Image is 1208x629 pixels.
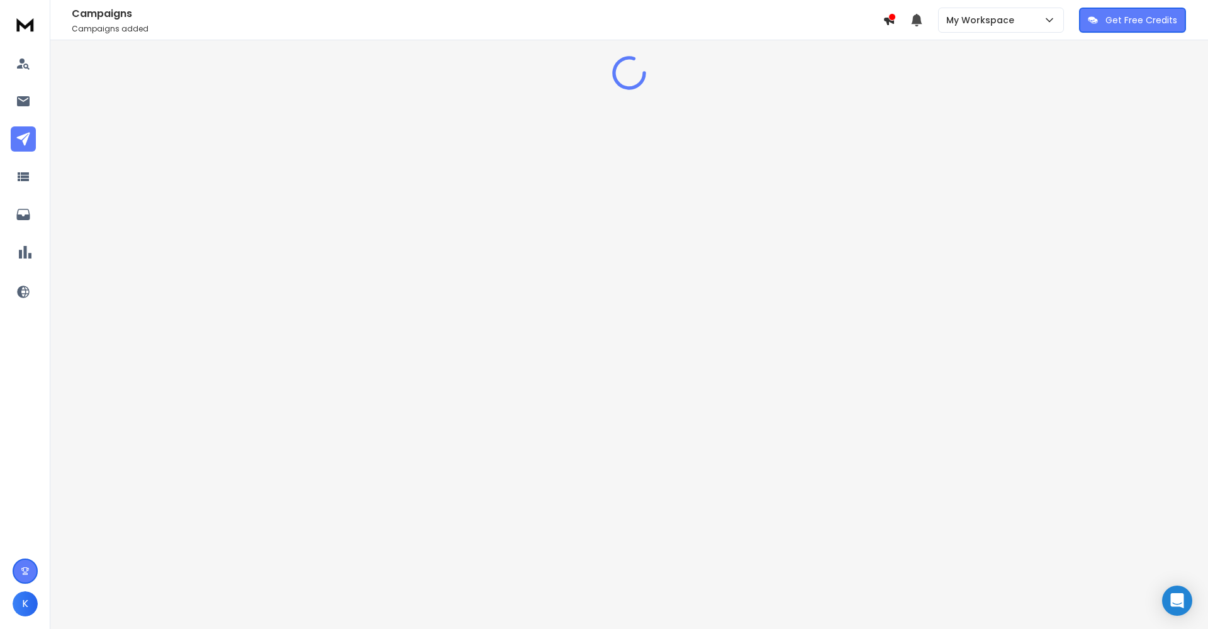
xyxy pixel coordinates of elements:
[1162,586,1192,616] div: Open Intercom Messenger
[946,14,1019,26] p: My Workspace
[13,13,38,36] img: logo
[1105,14,1177,26] p: Get Free Credits
[72,24,883,34] p: Campaigns added
[13,591,38,616] button: K
[72,6,883,21] h1: Campaigns
[1079,8,1186,33] button: Get Free Credits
